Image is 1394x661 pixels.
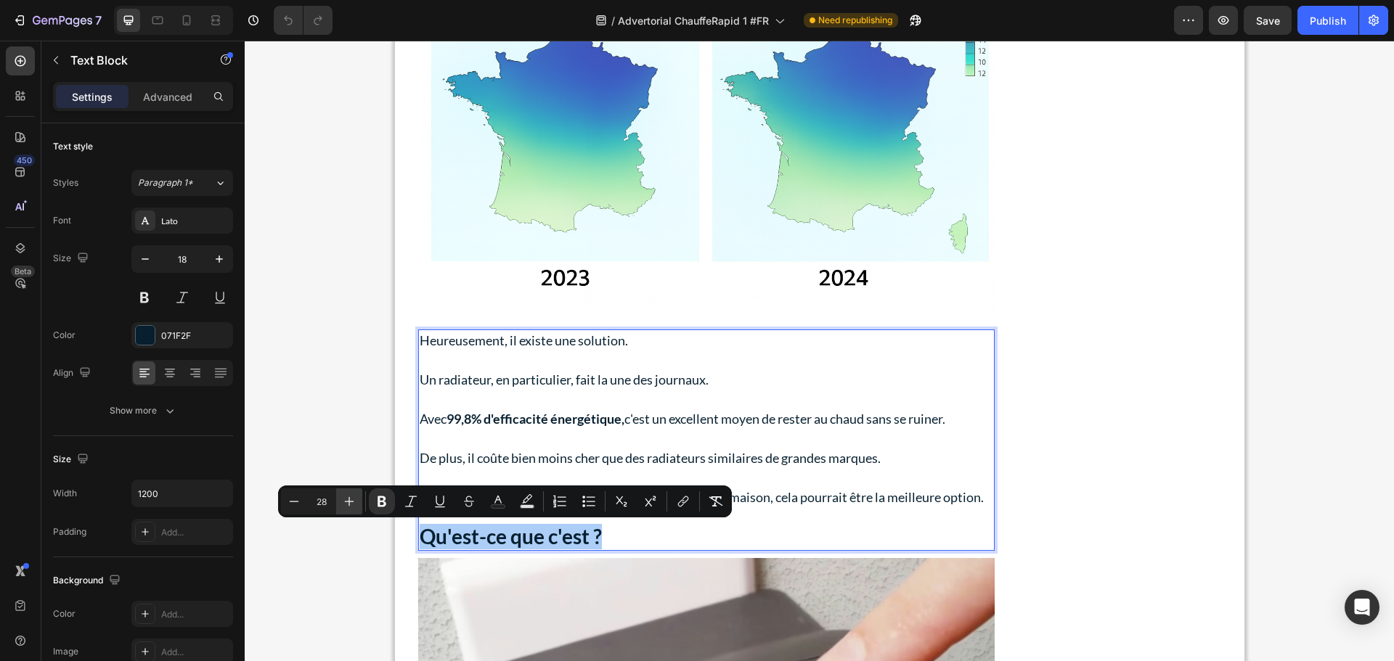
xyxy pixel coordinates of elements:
[1345,590,1379,625] div: Open Intercom Messenger
[53,176,78,189] div: Styles
[618,13,769,28] span: Advertorial ChauffeRapid 1 #FR
[175,290,749,310] p: Heureusement, il existe une solution.
[138,176,193,189] span: Paragraph 1*
[11,266,35,277] div: Beta
[175,483,357,508] strong: Qu'est-ce que c'est ?
[161,329,229,342] div: 071F2F
[161,608,229,621] div: Add...
[161,526,229,539] div: Add...
[110,403,177,418] div: Show more
[53,364,94,383] div: Align
[53,645,78,658] div: Image
[131,170,233,196] button: Paragraph 1*
[14,155,35,166] div: 450
[245,41,1394,661] iframe: Design area
[53,249,91,268] div: Size
[6,6,108,35] button: 7
[53,571,123,591] div: Background
[611,13,615,28] span: /
[53,398,233,424] button: Show more
[175,408,749,427] p: De plus, il coûte bien moins cher que des radiateurs similaires de grandes marques.
[53,329,76,342] div: Color
[1244,6,1292,35] button: Save
[53,525,86,538] div: Padding
[1256,15,1280,27] span: Save
[95,12,102,29] p: 7
[53,214,71,227] div: Font
[143,89,192,104] p: Advanced
[53,450,91,469] div: Size
[72,89,113,104] p: Settings
[175,447,749,467] p: Si vous cherchez un moyen abordable de chauffer votre maison, cela pourrait être la meilleure opt...
[274,6,333,35] div: Undo/Redo
[1310,13,1346,28] div: Publish
[53,140,93,153] div: Text style
[818,14,892,27] span: Need republishing
[175,329,749,349] p: Un radiateur, en particulier, fait la une des journaux.
[1297,6,1358,35] button: Publish
[202,370,380,386] strong: 99,8% d'efficacité énergétique,
[161,646,229,659] div: Add...
[53,607,76,620] div: Color
[53,487,77,500] div: Width
[278,485,732,517] div: Editor contextual toolbar
[175,369,749,388] p: Avec c'est un excellent moyen de rester au chaud sans se ruiner.
[161,215,229,228] div: Lato
[70,52,194,69] p: Text Block
[132,480,232,506] input: Auto
[174,289,750,510] div: Rich Text Editor. Editing area: main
